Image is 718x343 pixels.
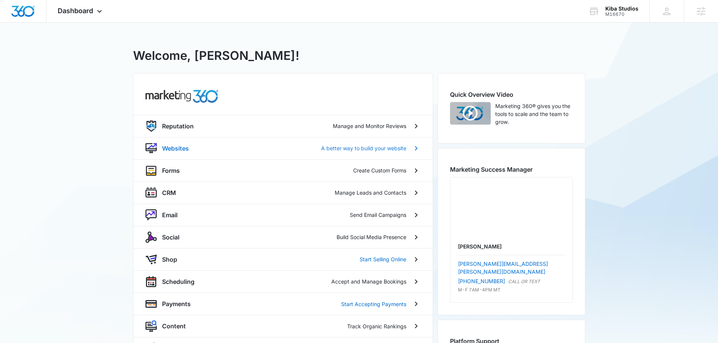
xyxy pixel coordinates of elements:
p: Start Accepting Payments [341,300,406,308]
a: shopAppShopStart Selling Online [133,248,433,270]
p: Forms [162,166,180,175]
p: Content [162,322,186,331]
p: Websites [162,144,189,153]
span: Dashboard [58,7,93,15]
h2: Quick Overview Video [450,90,573,99]
a: [PHONE_NUMBER] [458,277,505,285]
h2: Marketing Success Manager [450,165,573,174]
a: reputationReputationManage and Monitor Reviews [133,115,433,137]
a: websiteWebsitesA better way to build your website [133,137,433,159]
p: A better way to build your website [321,144,406,152]
div: account name [605,6,638,12]
a: paymentsPaymentsStart Accepting Payments [133,293,433,315]
img: content [145,320,157,332]
a: [PERSON_NAME][EMAIL_ADDRESS][PERSON_NAME][DOMAIN_NAME] [458,261,548,275]
a: socialSocialBuild Social Media Presence [133,226,433,248]
p: Accept and Manage Bookings [331,277,406,285]
p: M-F 7AM-4PM MT [458,287,565,293]
h1: Welcome, [PERSON_NAME]! [133,47,299,65]
p: Send Email Campaigns [350,211,406,219]
p: Manage and Monitor Reviews [333,122,406,130]
img: website [145,143,157,154]
p: [PERSON_NAME] [458,242,565,250]
img: shopApp [145,254,157,265]
p: Payments [162,299,191,308]
p: Reputation [162,122,194,131]
p: Track Organic Rankings [347,322,406,330]
img: Erik Woods [489,186,534,232]
a: formsFormsCreate Custom Forms [133,159,433,181]
p: Manage Leads and Contacts [335,189,406,197]
p: Shop [162,255,177,264]
img: Quick Overview Video [450,102,491,125]
a: contentContentTrack Organic Rankings [133,315,433,337]
img: common.products.marketing.title [145,90,219,103]
img: nurture [145,209,157,221]
p: Build Social Media Presence [337,233,406,241]
img: reputation [145,120,157,132]
p: Create Custom Forms [353,166,406,174]
p: Email [162,210,178,220]
img: crm [145,187,157,198]
img: payments [145,298,157,309]
p: Social [162,233,179,242]
img: social [145,232,157,243]
div: account id [605,12,638,17]
a: nurtureEmailSend Email Campaigns [133,204,433,226]
p: Marketing 360® gives you the tools to scale and the team to grow. [495,102,573,126]
img: scheduling [145,276,157,288]
p: CALL OR TEXT [508,278,540,285]
p: CRM [162,188,176,197]
a: schedulingSchedulingAccept and Manage Bookings [133,270,433,293]
a: crmCRMManage Leads and Contacts [133,181,433,204]
p: Start Selling Online [360,255,406,263]
p: Scheduling [162,277,194,286]
img: forms [145,165,157,176]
